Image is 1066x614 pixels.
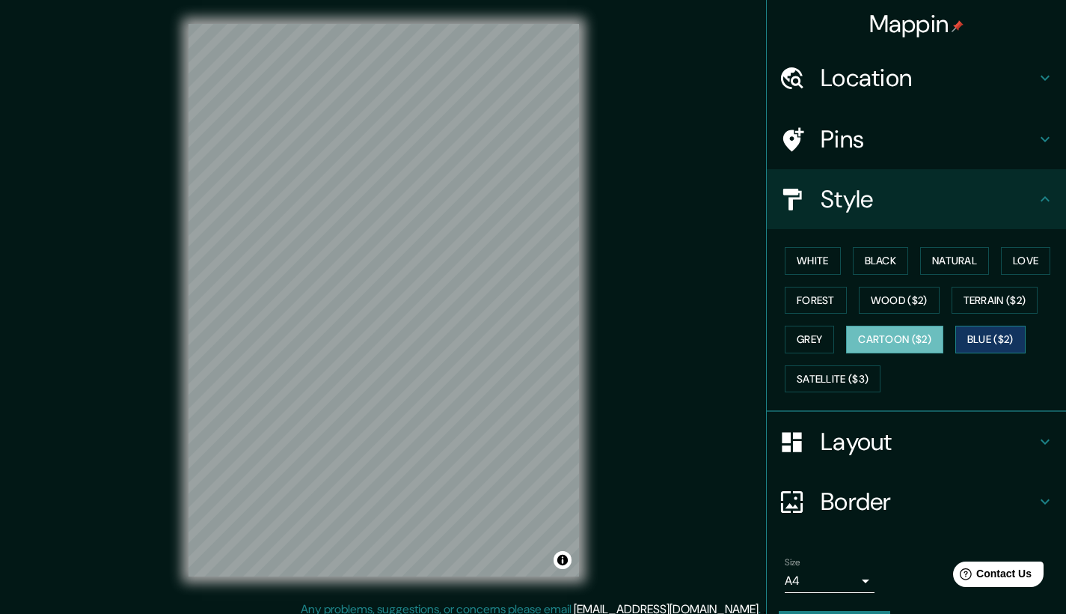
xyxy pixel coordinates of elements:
[821,184,1036,214] h4: Style
[846,326,943,353] button: Cartoon ($2)
[189,24,579,577] canvas: Map
[785,247,841,275] button: White
[767,412,1066,472] div: Layout
[554,551,572,569] button: Toggle attribution
[767,48,1066,108] div: Location
[869,9,964,39] h4: Mappin
[821,427,1036,457] h4: Layout
[785,326,834,353] button: Grey
[920,247,989,275] button: Natural
[785,365,880,393] button: Satellite ($3)
[821,487,1036,517] h4: Border
[933,556,1050,598] iframe: Help widget launcher
[952,20,964,32] img: pin-icon.png
[821,124,1036,154] h4: Pins
[1001,247,1050,275] button: Love
[952,287,1038,314] button: Terrain ($2)
[785,569,874,593] div: A4
[955,326,1026,353] button: Blue ($2)
[785,287,847,314] button: Forest
[767,169,1066,229] div: Style
[859,287,940,314] button: Wood ($2)
[767,109,1066,169] div: Pins
[821,63,1036,93] h4: Location
[785,556,800,569] label: Size
[767,472,1066,532] div: Border
[853,247,909,275] button: Black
